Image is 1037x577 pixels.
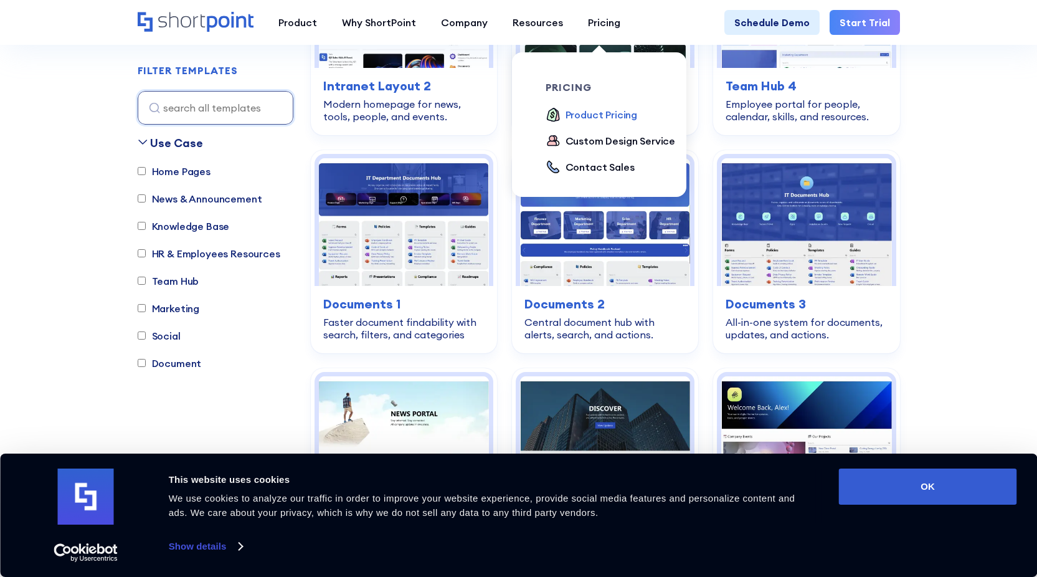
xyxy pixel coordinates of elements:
h3: Intranet Layout 2 [323,77,485,95]
div: Use Case [150,135,203,151]
label: Social [138,328,181,343]
input: Marketing [138,305,146,313]
img: News Portal 5 – Intranet Company News Template: Company news hub with events, projects, and stories. [721,376,891,504]
input: search all templates [138,91,293,125]
img: News Portal 4 – Intranet Feed Template: Company feed for news, events, and department updates. [520,376,690,504]
a: Start Trial [830,10,900,35]
input: Home Pages [138,168,146,176]
a: Pricing [575,10,633,35]
a: Resources [500,10,575,35]
a: Documents 3 – Document Management System Template: All-in-one system for documents, updates, and ... [713,150,899,353]
a: News Portal 5 – Intranet Company News Template: Company news hub with events, projects, and stori... [713,368,899,571]
label: Team Hub [138,274,199,288]
a: Contact Sales [546,160,635,176]
div: Pricing [588,15,620,30]
h3: Documents 2 [524,295,686,313]
div: Product [278,15,317,30]
div: This website uses cookies [169,472,811,487]
h3: Team Hub 4 [726,77,887,95]
div: Why ShortPoint [342,15,416,30]
label: Knowledge Base [138,219,230,234]
a: Usercentrics Cookiebot - opens in a new window [31,543,140,562]
div: FILTER TEMPLATES [138,66,238,76]
h3: Documents 3 [726,295,887,313]
a: Product Pricing [546,107,638,123]
img: Documents 3 – Document Management System Template: All-in-one system for documents, updates, and ... [721,158,891,286]
a: Documents 1 – SharePoint Document Library Template: Faster document findability with search, filt... [311,150,497,353]
div: pricing [546,82,685,92]
input: HR & Employees Resources [138,250,146,258]
a: Show details [169,537,242,556]
input: Document [138,360,146,368]
input: Team Hub [138,277,146,285]
a: Documents 2 – Document Management Template: Central document hub with alerts, search, and actions... [512,150,698,353]
input: Knowledge Base [138,222,146,231]
label: Marketing [138,301,200,316]
span: We use cookies to analyze our traffic in order to improve your website experience, provide social... [169,493,795,518]
a: Custom Design Service [546,133,676,150]
a: Product [266,10,329,35]
h3: Documents 1 [323,295,485,313]
label: News & Announcement [138,191,262,206]
div: Resources [513,15,563,30]
div: Faster document findability with search, filters, and categories [323,316,485,341]
label: Document [138,356,202,371]
img: Documents 1 – SharePoint Document Library Template: Faster document findability with search, filt... [319,158,489,286]
input: News & Announcement [138,195,146,203]
div: Modern homepage for news, tools, people, and events. [323,98,485,123]
div: Custom Design Service [566,133,676,148]
div: Contact Sales [566,160,635,174]
a: Company [429,10,500,35]
div: Company [441,15,488,30]
img: News Portal 3 – SharePoint Newsletter Template: Company news hub for updates, events, and stories. [319,376,489,504]
div: Product Pricing [566,107,638,122]
a: News Portal 3 – SharePoint Newsletter Template: Company news hub for updates, events, and stories... [311,368,497,571]
div: All-in-one system for documents, updates, and actions. [726,316,887,341]
a: Home [138,12,253,33]
input: Social [138,332,146,340]
img: logo [58,469,114,525]
div: Central document hub with alerts, search, and actions. [524,316,686,341]
a: Schedule Demo [724,10,820,35]
a: Why ShortPoint [329,10,429,35]
label: Home Pages [138,164,211,179]
div: Employee portal for people, calendar, skills, and resources. [726,98,887,123]
a: News Portal 4 – Intranet Feed Template: Company feed for news, events, and department updates.New... [512,368,698,571]
label: HR & Employees Resources [138,246,280,261]
img: Documents 2 – Document Management Template: Central document hub with alerts, search, and actions. [520,158,690,286]
button: OK [839,469,1017,505]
